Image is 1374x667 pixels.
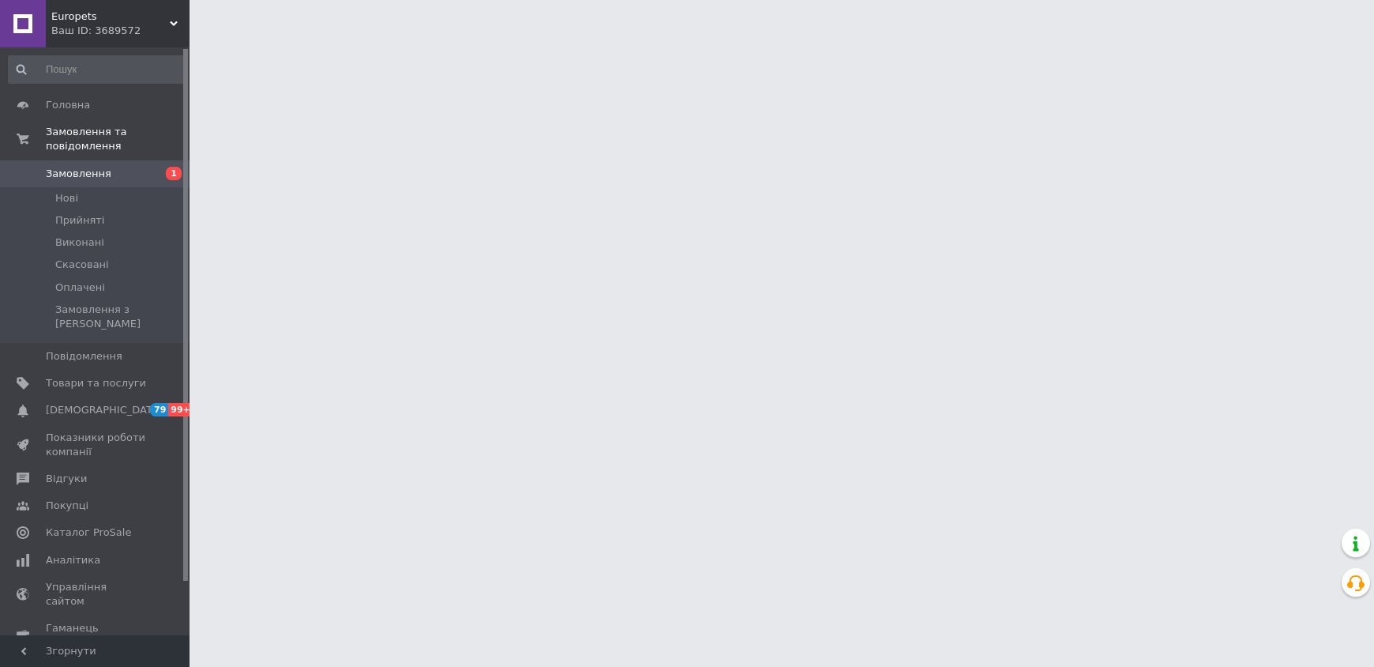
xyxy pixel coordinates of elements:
span: Аналітика [46,553,100,567]
span: 1 [166,167,182,180]
div: Ваш ID: 3689572 [51,24,190,38]
span: 99+ [168,403,194,416]
span: Прийняті [55,213,104,228]
span: Замовлення [46,167,111,181]
span: Скасовані [55,258,109,272]
span: Покупці [46,499,88,513]
span: Головна [46,98,90,112]
span: [DEMOGRAPHIC_DATA] [46,403,163,417]
span: Виконані [55,236,104,250]
span: Замовлення з [PERSON_NAME] [55,303,184,331]
input: Пошук [8,55,186,84]
span: 79 [150,403,168,416]
span: Нові [55,191,78,205]
span: Europets [51,9,170,24]
span: Відгуки [46,472,87,486]
span: Товари та послуги [46,376,146,390]
span: Показники роботи компанії [46,431,146,459]
span: Гаманець компанії [46,621,146,650]
span: Каталог ProSale [46,526,131,540]
span: Оплачені [55,281,105,295]
span: Повідомлення [46,349,122,364]
span: Замовлення та повідомлення [46,125,190,153]
span: Управління сайтом [46,580,146,609]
